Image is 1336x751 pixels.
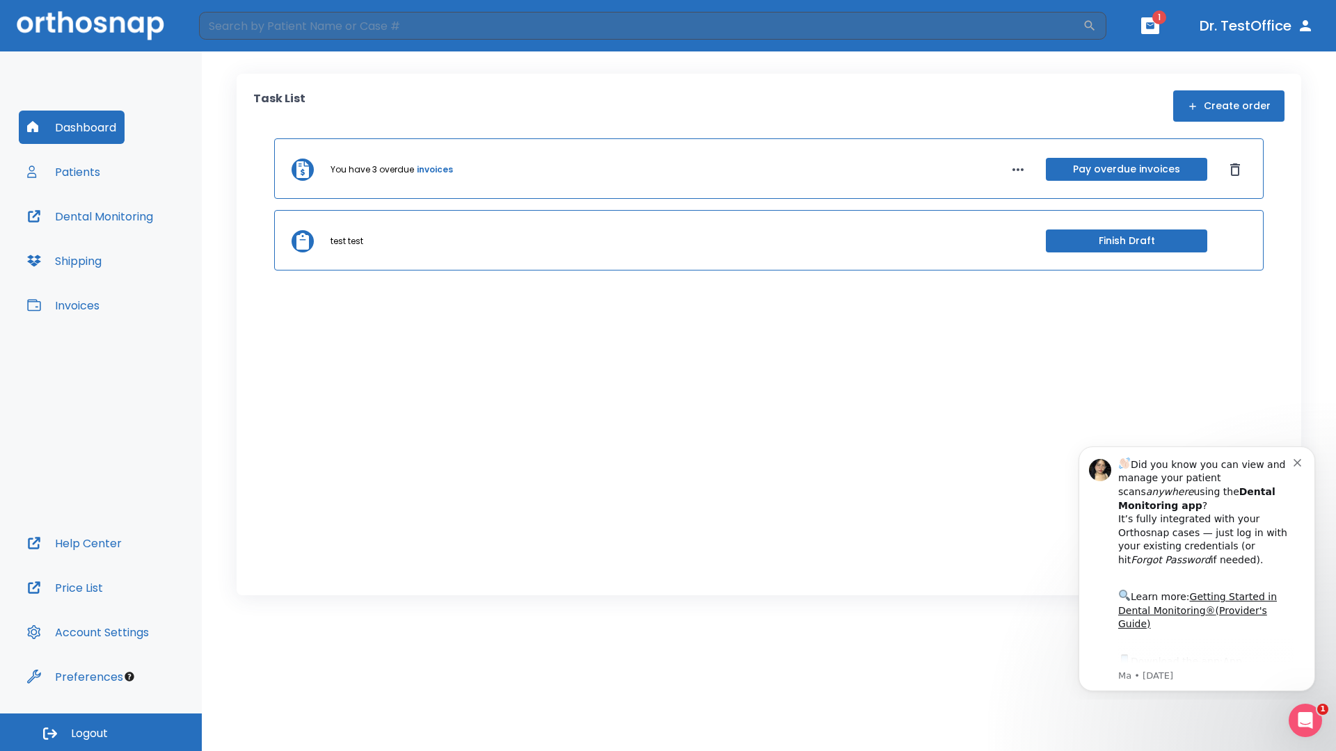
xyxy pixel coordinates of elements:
[331,235,363,248] p: test test
[1046,229,1207,252] button: Finish Draft
[19,289,108,322] button: Invoices
[1152,10,1166,24] span: 1
[417,163,453,176] a: invoices
[199,12,1083,40] input: Search by Patient Name or Case #
[1289,704,1322,737] iframe: Intercom live chat
[61,236,236,248] p: Message from Ma, sent 5w ago
[1058,434,1336,700] iframe: Intercom notifications message
[71,726,108,741] span: Logout
[236,22,247,33] button: Dismiss notification
[19,571,111,604] button: Price List
[61,218,236,289] div: Download the app: | ​ Let us know if you need help getting started!
[61,222,184,247] a: App Store
[253,90,305,122] p: Task List
[19,526,130,560] button: Help Center
[1317,704,1328,715] span: 1
[19,155,109,188] button: Patients
[17,11,164,40] img: Orthosnap
[19,244,110,277] button: Shipping
[123,670,136,683] div: Tooltip anchor
[331,163,414,176] p: You have 3 overdue
[1173,90,1285,122] button: Create order
[19,615,157,649] button: Account Settings
[19,111,125,144] button: Dashboard
[1194,13,1319,38] button: Dr. TestOffice
[1046,158,1207,181] button: Pay overdue invoices
[19,200,161,233] button: Dental Monitoring
[1224,159,1246,181] button: Dismiss
[19,660,132,693] button: Preferences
